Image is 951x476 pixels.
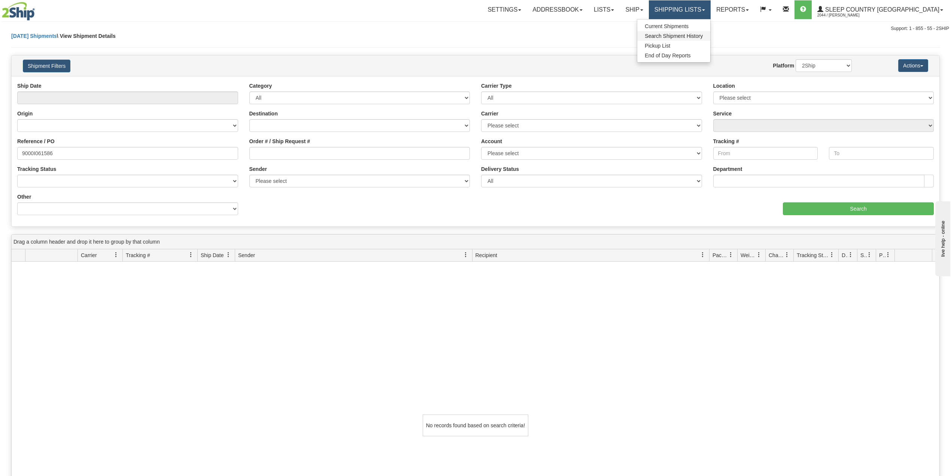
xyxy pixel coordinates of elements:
img: logo2044.jpg [2,2,35,21]
a: Charge filter column settings [781,248,793,261]
span: Pickup List [645,43,670,49]
span: Weight [741,251,756,259]
span: Tracking # [126,251,150,259]
a: Delivery Status filter column settings [844,248,857,261]
a: Weight filter column settings [753,248,765,261]
span: End of Day Reports [645,52,690,58]
label: Category [249,82,272,90]
a: Sender filter column settings [459,248,472,261]
label: Destination [249,110,278,117]
a: Current Shipments [637,21,710,31]
label: Account [481,138,502,145]
a: Shipping lists [649,0,711,19]
button: Shipment Filters [23,60,70,72]
label: Order # / Ship Request # [249,138,310,145]
a: Addressbook [527,0,588,19]
span: Carrier [81,251,97,259]
a: Packages filter column settings [724,248,737,261]
span: 2044 / [PERSON_NAME] [817,12,873,19]
a: [DATE] Shipments [11,33,57,39]
div: Support: 1 - 855 - 55 - 2SHIP [2,25,949,32]
span: Ship Date [201,251,224,259]
span: Tracking Status [797,251,829,259]
span: Shipment Issues [860,251,867,259]
a: Tracking Status filter column settings [826,248,838,261]
a: Search Shipment History [637,31,710,41]
label: Platform [773,62,794,69]
label: Delivery Status [481,165,519,173]
label: Service [713,110,732,117]
label: Ship Date [17,82,42,90]
span: Search Shipment History [645,33,703,39]
span: Packages [713,251,728,259]
a: Tracking # filter column settings [185,248,197,261]
button: Actions [898,59,928,72]
div: grid grouping header [12,235,939,249]
a: Recipient filter column settings [696,248,709,261]
label: Department [713,165,742,173]
label: Origin [17,110,33,117]
span: Pickup Status [879,251,885,259]
label: Other [17,193,31,201]
a: End of Day Reports [637,51,710,60]
a: Settings [482,0,527,19]
span: \ View Shipment Details [57,33,116,39]
label: Tracking Status [17,165,56,173]
a: Lists [588,0,620,19]
span: Delivery Status [842,251,848,259]
span: Charge [769,251,784,259]
a: Sleep Country [GEOGRAPHIC_DATA] 2044 / [PERSON_NAME] [812,0,949,19]
a: Ship [620,0,648,19]
a: Ship Date filter column settings [222,248,235,261]
span: Sleep Country [GEOGRAPHIC_DATA] [823,6,939,13]
a: Pickup List [637,41,710,51]
label: Sender [249,165,267,173]
label: Tracking # [713,138,739,145]
input: From [713,147,818,160]
label: Carrier [481,110,498,117]
label: Location [713,82,735,90]
div: No records found based on search criteria! [423,415,528,436]
input: To [829,147,934,160]
input: Search [783,202,934,215]
span: Current Shipments [645,23,689,29]
a: Carrier filter column settings [110,248,122,261]
span: Sender [238,251,255,259]
iframe: chat widget [934,200,950,276]
div: live help - online [6,6,69,12]
a: Shipment Issues filter column settings [863,248,876,261]
span: Recipient [475,251,497,259]
a: Reports [711,0,754,19]
label: Reference / PO [17,138,55,145]
a: Pickup Status filter column settings [882,248,894,261]
label: Carrier Type [481,82,511,90]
